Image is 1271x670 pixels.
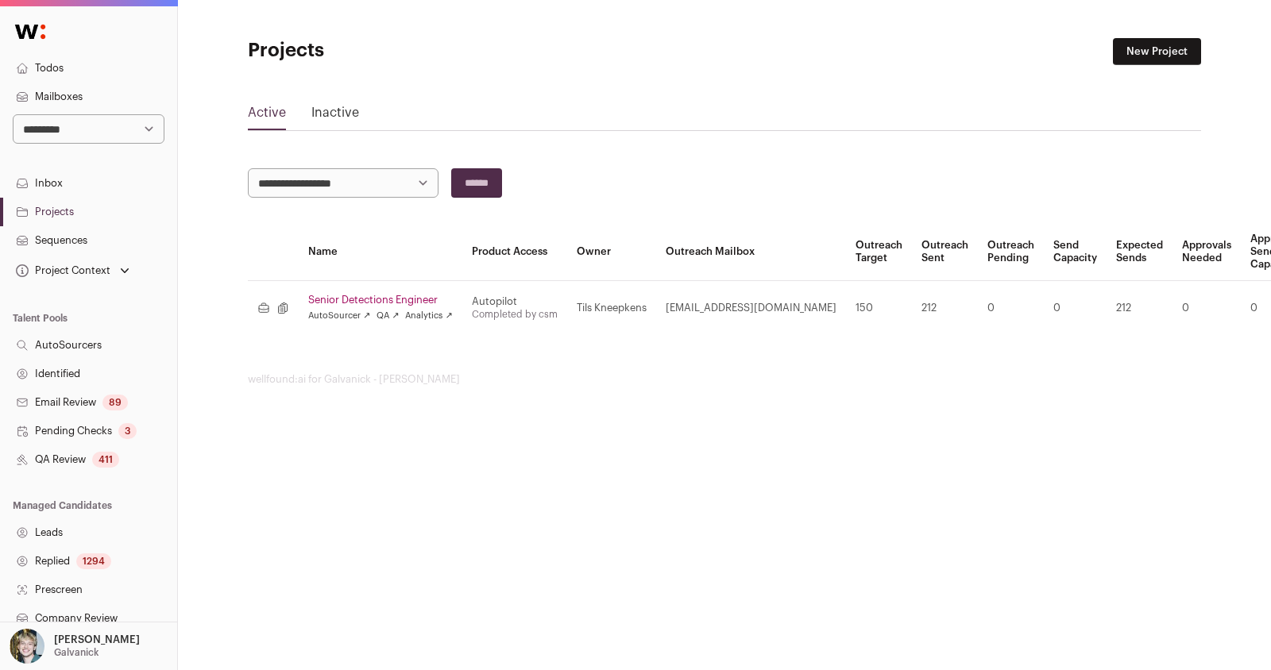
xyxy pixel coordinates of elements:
[472,295,558,308] div: Autopilot
[912,281,978,336] td: 212
[248,373,1201,386] footer: wellfound:ai for Galvanick - [PERSON_NAME]
[978,223,1044,281] th: Outreach Pending
[1107,223,1172,281] th: Expected Sends
[311,103,359,129] a: Inactive
[912,223,978,281] th: Outreach Sent
[1113,38,1201,65] a: New Project
[76,553,111,569] div: 1294
[308,294,453,306] a: Senior Detections Engineer
[405,310,452,322] a: Analytics ↗
[567,223,656,281] th: Owner
[308,310,370,322] a: AutoSourcer ↗
[248,38,566,64] h1: Projects
[846,281,912,336] td: 150
[6,16,54,48] img: Wellfound
[54,646,99,659] p: Galvanick
[656,223,846,281] th: Outreach Mailbox
[6,629,143,664] button: Open dropdown
[13,264,110,277] div: Project Context
[1172,281,1241,336] td: 0
[299,223,462,281] th: Name
[13,260,133,282] button: Open dropdown
[472,310,558,319] a: Completed by csm
[462,223,567,281] th: Product Access
[377,310,399,322] a: QA ↗
[10,629,44,664] img: 6494470-medium_jpg
[656,281,846,336] td: [EMAIL_ADDRESS][DOMAIN_NAME]
[102,395,128,410] div: 89
[567,281,656,336] td: Tils Kneepkens
[1172,223,1241,281] th: Approvals Needed
[54,633,140,646] p: [PERSON_NAME]
[846,223,912,281] th: Outreach Target
[1107,281,1172,336] td: 212
[1044,281,1107,336] td: 0
[118,423,137,439] div: 3
[978,281,1044,336] td: 0
[248,103,286,129] a: Active
[1044,223,1107,281] th: Send Capacity
[92,452,119,468] div: 411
